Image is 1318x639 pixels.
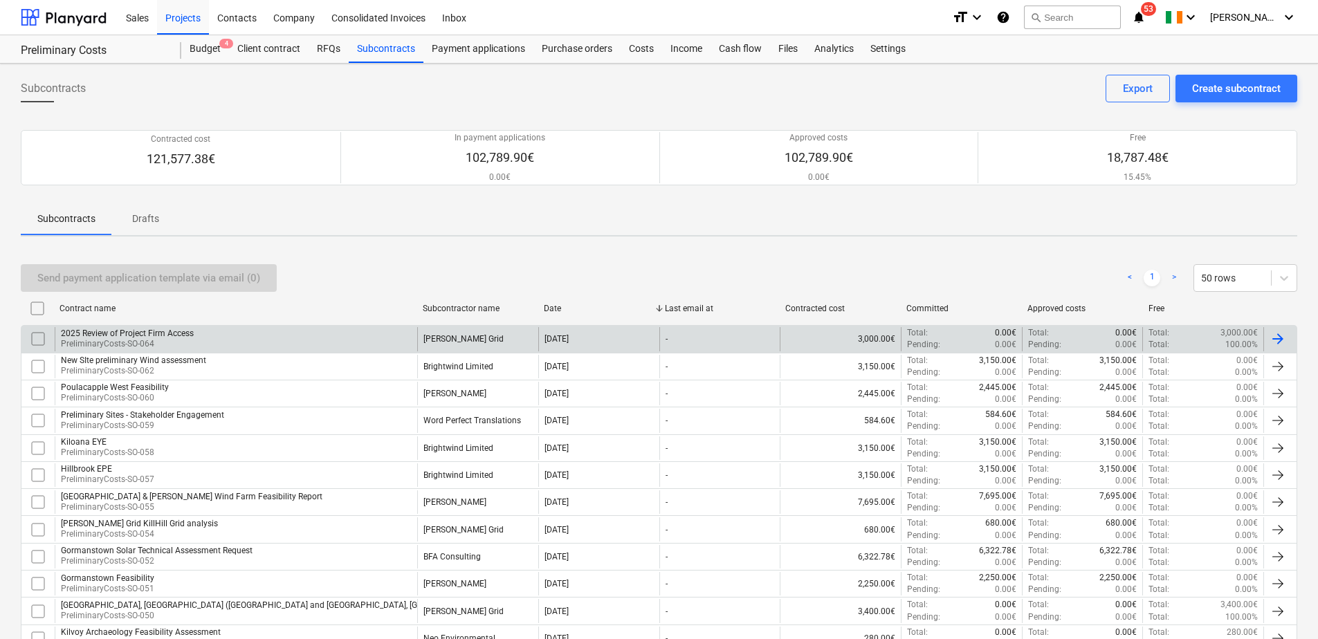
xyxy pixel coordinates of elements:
[907,572,928,584] p: Total :
[979,572,1016,584] p: 2,250.00€
[1122,270,1138,286] a: Previous page
[666,579,668,589] div: -
[785,149,853,166] p: 102,789.90€
[1107,172,1169,183] p: 15.45%
[1148,436,1169,448] p: Total :
[61,382,169,392] div: Poulacapple West Feasibility
[907,557,940,568] p: Pending :
[37,212,95,226] p: Subcontracts
[423,362,493,371] div: Brightwind Limited
[1115,475,1137,487] p: 0.00€
[61,410,224,420] div: Preliminary Sites - Stakeholder Engagement
[906,304,1016,313] div: Committed
[907,584,940,595] p: Pending :
[780,545,901,568] div: 6,322.78€
[1099,490,1137,502] p: 7,695.00€
[1028,611,1061,623] p: Pending :
[1099,463,1137,475] p: 3,150.00€
[61,492,322,501] div: [GEOGRAPHIC_DATA] & [PERSON_NAME] Wind Farm Feasibility Report
[1028,572,1049,584] p: Total :
[979,355,1016,367] p: 3,150.00€
[907,463,928,475] p: Total :
[1148,420,1169,432] p: Total :
[61,501,322,513] p: PreliminaryCosts-SO-055
[147,133,215,145] p: Contracted cost
[995,627,1016,638] p: 0.00€
[544,416,569,425] div: [DATE]
[995,530,1016,541] p: 0.00€
[666,606,668,616] div: -
[770,35,806,63] div: Files
[1115,327,1137,339] p: 0.00€
[1115,530,1137,541] p: 0.00€
[907,409,928,420] p: Total :
[1236,355,1258,367] p: 0.00€
[455,149,545,166] p: 102,789.90€
[1030,12,1041,23] span: search
[349,35,423,63] div: Subcontracts
[666,470,668,480] div: -
[309,35,349,63] div: RFQs
[1236,436,1258,448] p: 0.00€
[995,611,1016,623] p: 0.00€
[61,610,797,622] p: PreliminaryCosts-SO-050
[1115,599,1137,611] p: 0.00€
[1148,367,1169,378] p: Total :
[1028,339,1061,351] p: Pending :
[1148,355,1169,367] p: Total :
[1028,327,1049,339] p: Total :
[61,546,253,555] div: Gormanstown Solar Technical Assessment Request
[1024,6,1121,29] button: Search
[1028,355,1049,367] p: Total :
[1236,409,1258,420] p: 0.00€
[423,334,504,344] div: Mullan Grid
[1148,327,1169,339] p: Total :
[533,35,621,63] div: Purchase orders
[1236,545,1258,557] p: 0.00€
[61,573,154,583] div: Gormanstown Feasibility
[1249,573,1318,639] iframe: Chat Widget
[544,606,569,616] div: [DATE]
[1115,448,1137,460] p: 0.00€
[907,502,940,514] p: Pending :
[1099,355,1137,367] p: 3,150.00€
[61,355,206,365] div: New SIte preliminary Wind assessment
[1235,475,1258,487] p: 0.00%
[181,35,229,63] a: Budget4
[780,572,901,595] div: 2,250.00€
[1115,420,1137,432] p: 0.00€
[1106,517,1137,529] p: 680.00€
[979,545,1016,557] p: 6,322.78€
[1115,611,1137,623] p: 0.00€
[1235,420,1258,432] p: 0.00%
[1235,502,1258,514] p: 0.00%
[1235,393,1258,405] p: 0.00%
[780,327,901,351] div: 3,000.00€
[1236,490,1258,502] p: 0.00€
[785,304,895,313] div: Contracted cost
[1028,409,1049,420] p: Total :
[995,557,1016,568] p: 0.00€
[780,436,901,460] div: 3,150.00€
[995,420,1016,432] p: 0.00€
[780,599,901,622] div: 3,400.00€
[621,35,662,63] a: Costs
[907,545,928,557] p: Total :
[952,9,969,26] i: format_size
[1028,463,1049,475] p: Total :
[1132,9,1146,26] i: notifications
[907,490,928,502] p: Total :
[806,35,862,63] div: Analytics
[1148,475,1169,487] p: Total :
[1227,627,1258,638] p: 280.00€
[969,9,985,26] i: keyboard_arrow_down
[455,132,545,144] p: In payment applications
[21,80,86,97] span: Subcontracts
[1148,463,1169,475] p: Total :
[1148,572,1169,584] p: Total :
[665,304,775,313] div: Last email at
[995,584,1016,595] p: 0.00€
[1115,339,1137,351] p: 0.00€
